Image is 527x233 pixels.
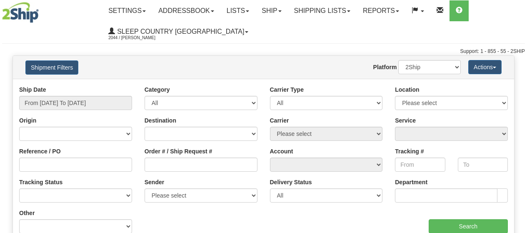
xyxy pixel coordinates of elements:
[458,158,508,172] input: To
[102,21,255,42] a: Sleep Country [GEOGRAPHIC_DATA] 2044 / [PERSON_NAME]
[395,147,424,155] label: Tracking #
[19,147,61,155] label: Reference / PO
[19,116,36,125] label: Origin
[255,0,287,21] a: Ship
[270,116,289,125] label: Carrier
[145,85,170,94] label: Category
[152,0,220,21] a: Addressbook
[220,0,255,21] a: Lists
[102,0,152,21] a: Settings
[2,48,525,55] div: Support: 1 - 855 - 55 - 2SHIP
[19,85,46,94] label: Ship Date
[395,85,419,94] label: Location
[395,158,445,172] input: From
[508,74,526,159] iframe: chat widget
[288,0,357,21] a: Shipping lists
[357,0,405,21] a: Reports
[145,178,164,186] label: Sender
[270,85,304,94] label: Carrier Type
[373,63,397,71] label: Platform
[468,60,502,74] button: Actions
[2,2,39,23] img: logo2044.jpg
[115,28,244,35] span: Sleep Country [GEOGRAPHIC_DATA]
[19,209,35,217] label: Other
[395,116,416,125] label: Service
[270,147,293,155] label: Account
[145,147,212,155] label: Order # / Ship Request #
[395,178,427,186] label: Department
[19,178,62,186] label: Tracking Status
[270,178,312,186] label: Delivery Status
[145,116,176,125] label: Destination
[25,60,78,75] button: Shipment Filters
[108,34,171,42] span: 2044 / [PERSON_NAME]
